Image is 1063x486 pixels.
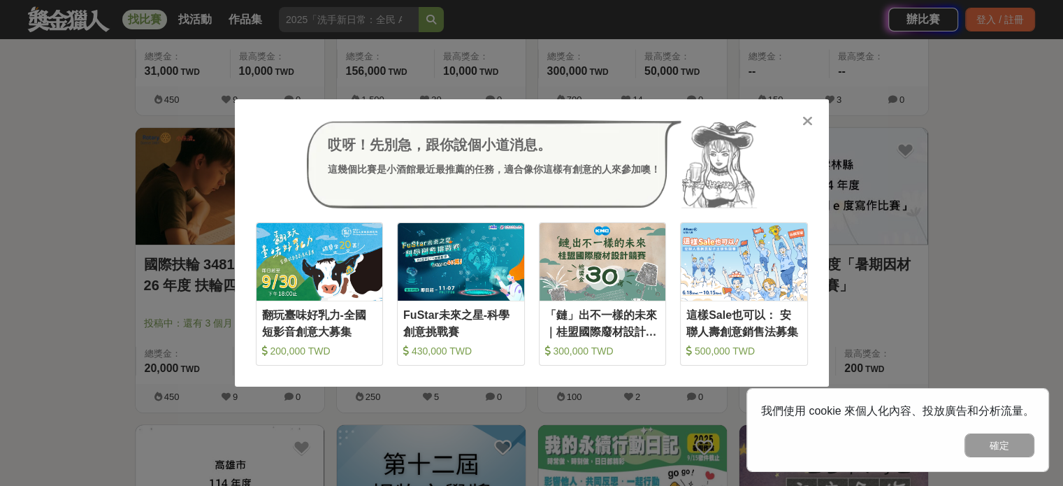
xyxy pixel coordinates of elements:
[328,162,660,177] div: 這幾個比賽是小酒館最近最推薦的任務，適合像你這樣有創意的人來參加噢！
[403,307,519,338] div: FuStar未來之星-科學創意挑戰賽
[256,223,383,301] img: Cover Image
[681,120,757,208] img: Avatar
[397,222,525,366] a: Cover ImageFuStar未來之星-科學創意挑戰賽 430,000 TWD
[398,223,524,301] img: Cover Image
[680,222,808,366] a: Cover Image這樣Sale也可以： 安聯人壽創意銷售法募集 500,000 TWD
[256,222,384,366] a: Cover Image翻玩臺味好乳力-全國短影音創意大募集 200,000 TWD
[686,344,802,358] div: 500,000 TWD
[328,134,660,155] div: 哎呀！先別急，跟你說個小道消息。
[545,344,660,358] div: 300,000 TWD
[681,223,807,301] img: Cover Image
[545,307,660,338] div: 「鏈」出不一樣的未來｜桂盟國際廢材設計競賽
[262,307,377,338] div: 翻玩臺味好乳力-全國短影音創意大募集
[403,344,519,358] div: 430,000 TWD
[262,344,377,358] div: 200,000 TWD
[539,222,667,366] a: Cover Image「鏈」出不一樣的未來｜桂盟國際廢材設計競賽 300,000 TWD
[540,223,666,301] img: Cover Image
[964,434,1034,457] button: 確定
[686,307,802,338] div: 這樣Sale也可以： 安聯人壽創意銷售法募集
[761,405,1034,417] span: 我們使用 cookie 來個人化內容、投放廣告和分析流量。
